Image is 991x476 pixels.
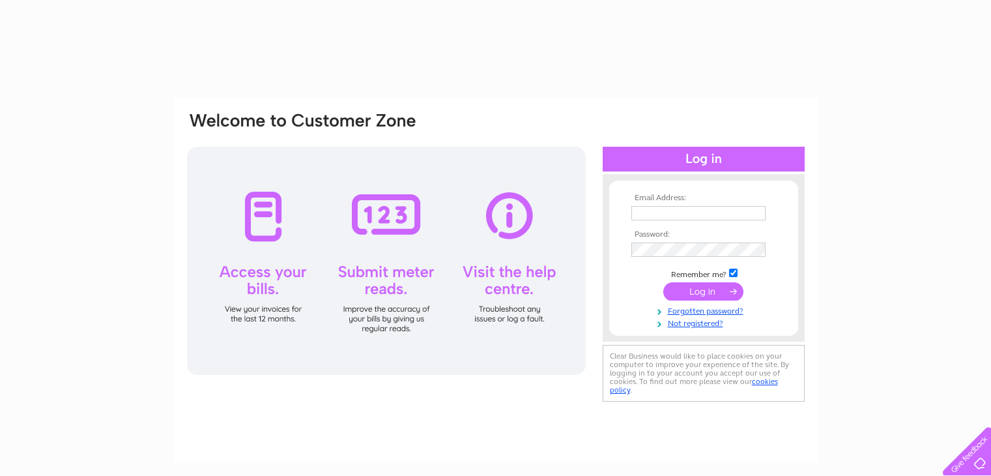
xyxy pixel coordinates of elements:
div: Clear Business would like to place cookies on your computer to improve your experience of the sit... [603,345,805,402]
a: Forgotten password? [631,304,779,316]
a: cookies policy [610,377,778,394]
th: Password: [628,230,779,239]
input: Submit [663,282,743,301]
a: Not registered? [631,316,779,329]
th: Email Address: [628,194,779,203]
td: Remember me? [628,267,779,280]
